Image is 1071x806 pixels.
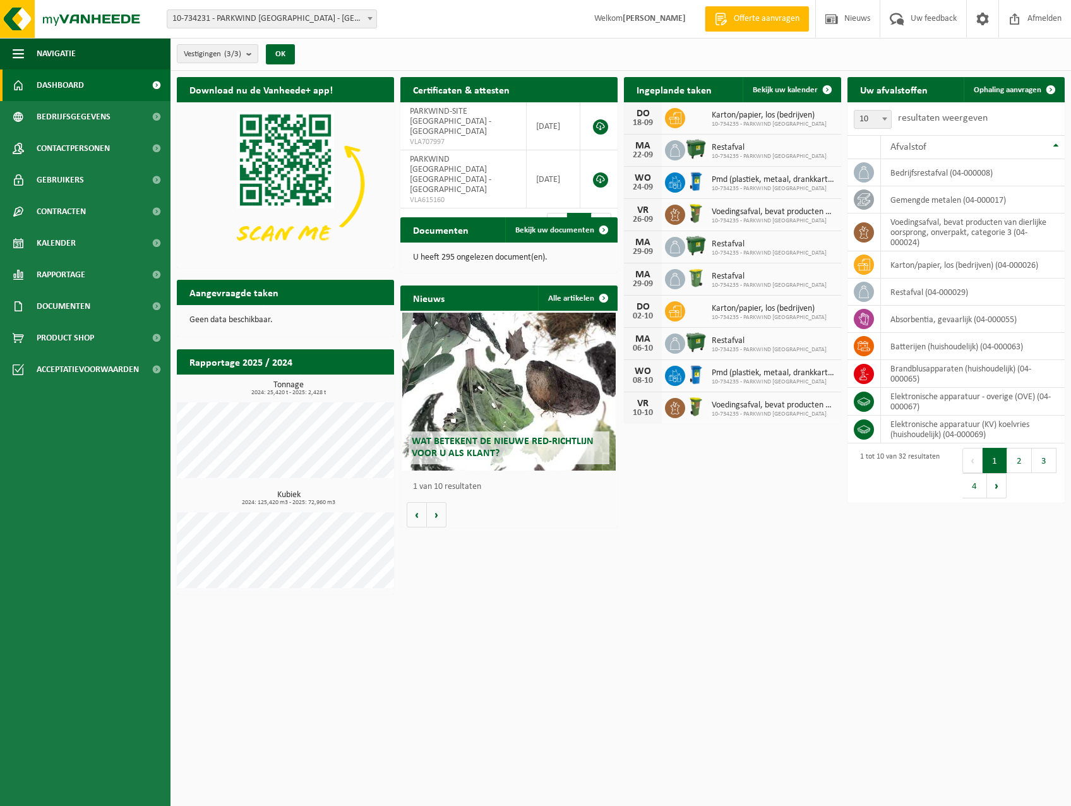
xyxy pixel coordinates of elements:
span: Gebruikers [37,164,84,196]
td: restafval (04-000029) [881,279,1065,306]
span: Bekijk uw kalender [753,86,818,94]
span: Restafval [712,272,827,282]
span: 10-734235 - PARKWIND [GEOGRAPHIC_DATA] [712,282,827,289]
a: Ophaling aanvragen [964,77,1063,102]
span: Voedingsafval, bevat producten van dierlijke oorsprong, onverpakt, categorie 3 [712,207,835,217]
p: 1 van 10 resultaten [413,483,611,491]
div: 24-09 [630,183,655,192]
span: 10-734235 - PARKWIND [GEOGRAPHIC_DATA] [712,346,827,354]
img: WB-1100-HPE-GN-01 [685,235,707,256]
span: 10-734235 - PARKWIND [GEOGRAPHIC_DATA] [712,121,827,128]
td: brandblusapparaten (huishoudelijk) (04-000065) [881,360,1065,388]
div: MA [630,270,655,280]
h2: Documenten [400,217,481,242]
div: 10-10 [630,409,655,418]
div: MA [630,141,655,151]
img: WB-0240-HPE-BE-01 [685,171,707,192]
h3: Kubiek [183,491,394,506]
p: U heeft 295 ongelezen document(en). [413,253,605,262]
td: gemengde metalen (04-000017) [881,186,1065,214]
td: [DATE] [527,102,580,150]
span: Pmd (plastiek, metaal, drankkartons) (bedrijven) [712,368,835,378]
button: 4 [962,473,987,498]
div: MA [630,334,655,344]
td: absorbentia, gevaarlijk (04-000055) [881,306,1065,333]
div: 29-09 [630,248,655,256]
a: Offerte aanvragen [705,6,809,32]
div: 18-09 [630,119,655,128]
h2: Certificaten & attesten [400,77,522,102]
span: Restafval [712,143,827,153]
strong: [PERSON_NAME] [623,14,686,23]
span: 10-734235 - PARKWIND [GEOGRAPHIC_DATA] [712,314,827,322]
div: VR [630,399,655,409]
span: 2024: 125,420 m3 - 2025: 72,960 m3 [183,500,394,506]
h2: Uw afvalstoffen [847,77,940,102]
h2: Download nu de Vanheede+ app! [177,77,345,102]
span: 10-734231 - PARKWIND NV - LEUVEN [167,9,377,28]
count: (3/3) [224,50,241,58]
button: Next [987,473,1007,498]
img: Download de VHEPlus App [177,102,394,265]
span: Bedrijfsgegevens [37,101,111,133]
img: WB-0060-HPE-GN-50 [685,396,707,418]
span: Restafval [712,239,827,250]
div: VR [630,205,655,215]
h2: Aangevraagde taken [177,280,291,304]
span: 10-734231 - PARKWIND NV - LEUVEN [167,10,376,28]
div: 06-10 [630,344,655,353]
div: 02-10 [630,312,655,321]
a: Alle artikelen [538,286,616,311]
span: 10-734235 - PARKWIND [GEOGRAPHIC_DATA] [712,185,835,193]
p: Geen data beschikbaar. [189,316,381,325]
a: Bekijk uw kalender [743,77,840,102]
span: Vestigingen [184,45,241,64]
div: 08-10 [630,376,655,385]
td: voedingsafval, bevat producten van dierlijke oorsprong, onverpakt, categorie 3 (04-000024) [881,214,1065,251]
td: elektronische apparatuur - overige (OVE) (04-000067) [881,388,1065,416]
button: Vorige [407,502,427,527]
td: elektronische apparatuur (KV) koelvries (huishoudelijk) (04-000069) [881,416,1065,443]
label: resultaten weergeven [898,113,988,123]
span: PARKWIND-SITE [GEOGRAPHIC_DATA] - [GEOGRAPHIC_DATA] [410,107,491,136]
span: Navigatie [37,38,76,69]
a: Bekijk rapportage [300,374,393,399]
h2: Ingeplande taken [624,77,724,102]
img: WB-0240-HPE-BE-01 [685,364,707,385]
div: WO [630,173,655,183]
span: Rapportage [37,259,85,291]
div: 22-09 [630,151,655,160]
span: PARKWIND [GEOGRAPHIC_DATA] [GEOGRAPHIC_DATA] - [GEOGRAPHIC_DATA] [410,155,491,195]
span: 10 [854,111,891,128]
span: 10-734235 - PARKWIND [GEOGRAPHIC_DATA] [712,250,827,257]
img: WB-0060-HPE-GN-50 [685,203,707,224]
div: 26-09 [630,215,655,224]
span: Karton/papier, los (bedrijven) [712,304,827,314]
div: DO [630,109,655,119]
div: 1 tot 10 van 32 resultaten [854,447,940,500]
td: karton/papier, los (bedrijven) (04-000026) [881,251,1065,279]
button: Volgende [427,502,446,527]
span: Voedingsafval, bevat producten van dierlijke oorsprong, onverpakt, categorie 3 [712,400,835,411]
span: Offerte aanvragen [731,13,803,25]
a: Wat betekent de nieuwe RED-richtlijn voor u als klant? [402,313,615,471]
span: Contactpersonen [37,133,110,164]
button: Vestigingen(3/3) [177,44,258,63]
span: Contracten [37,196,86,227]
span: Product Shop [37,322,94,354]
div: 29-09 [630,280,655,289]
img: WB-0240-HPE-GN-50 [685,267,707,289]
div: MA [630,238,655,248]
button: Previous [962,448,983,473]
span: Bekijk uw documenten [515,226,594,234]
span: 10-734235 - PARKWIND [GEOGRAPHIC_DATA] [712,153,827,160]
button: OK [266,44,295,64]
span: VLA615160 [410,195,517,205]
span: 10-734235 - PARKWIND [GEOGRAPHIC_DATA] [712,217,835,225]
td: [DATE] [527,150,580,208]
span: 10-734235 - PARKWIND [GEOGRAPHIC_DATA] [712,378,835,386]
div: DO [630,302,655,312]
span: Documenten [37,291,90,322]
span: 2024: 25,420 t - 2025: 2,428 t [183,390,394,396]
span: Dashboard [37,69,84,101]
